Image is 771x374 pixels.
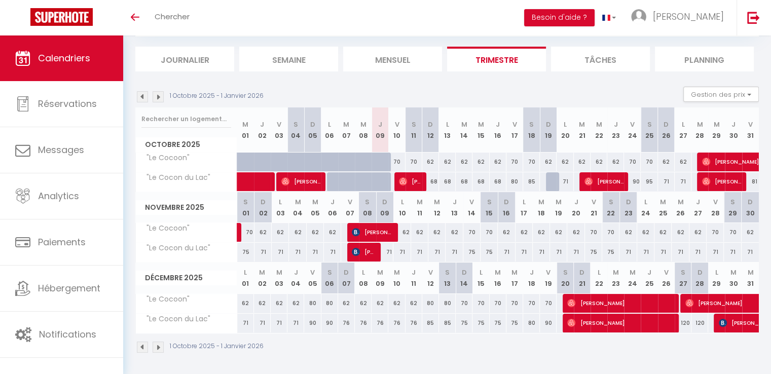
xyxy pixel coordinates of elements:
div: 71 [428,243,446,261]
abbr: L [681,120,684,129]
div: 70 [506,153,523,171]
div: 81 [742,172,759,191]
th: 07 [338,107,355,153]
div: 68 [439,172,456,191]
div: 75 [585,243,602,261]
span: [PERSON_NAME] [584,172,623,191]
abbr: M [343,120,349,129]
abbr: J [574,197,578,207]
span: Réservations [38,97,97,110]
div: 70 [388,153,405,171]
abbr: J [731,120,736,129]
th: 13 [446,192,463,223]
th: 20 [557,263,573,293]
div: 90 [624,172,641,191]
th: 09 [376,192,393,223]
span: "Le Cocon du Lac" [137,172,213,183]
th: 23 [607,107,624,153]
div: 70 [724,223,741,242]
abbr: S [445,268,450,277]
div: 70 [641,153,657,171]
div: 62 [498,223,515,242]
abbr: M [394,268,400,277]
abbr: J [496,120,500,129]
abbr: M [312,197,318,207]
div: 71 [533,243,550,261]
abbr: D [428,120,433,129]
abbr: J [696,197,700,207]
th: 14 [456,263,472,293]
div: 75 [237,243,254,261]
div: 71 [272,243,289,261]
th: 02 [254,192,272,223]
abbr: J [412,268,416,277]
th: 11 [406,107,422,153]
li: Tâches [551,47,650,71]
th: 12 [422,107,439,153]
abbr: M [434,197,440,207]
abbr: D [310,120,315,129]
li: Planning [655,47,754,71]
th: 20 [567,192,584,223]
th: 26 [658,263,675,293]
th: 01 [237,192,254,223]
div: 62 [472,153,489,171]
abbr: S [327,268,332,277]
span: [PERSON_NAME] [352,242,374,261]
abbr: D [579,268,584,277]
th: 31 [742,107,759,153]
abbr: M [556,197,562,207]
span: Calendriers [38,52,90,64]
th: 01 [237,263,254,293]
abbr: V [348,197,352,207]
div: 62 [675,153,691,171]
div: 71 [411,243,428,261]
span: "Le Cocon du Lac" [137,243,213,254]
th: 22 [591,263,607,293]
div: 62 [272,223,289,242]
div: 71 [724,243,741,261]
abbr: M [276,268,282,277]
abbr: V [546,268,550,277]
div: 62 [689,223,707,242]
th: 28 [691,107,708,153]
th: 03 [271,107,287,153]
th: 11 [411,192,428,223]
div: 71 [637,243,654,261]
div: 70 [602,223,619,242]
th: 12 [422,263,439,293]
th: 27 [689,192,707,223]
div: 70 [481,223,498,242]
span: Paiements [38,236,86,248]
abbr: D [382,197,387,207]
div: 62 [411,223,428,242]
th: 04 [287,263,304,293]
th: 09 [372,263,388,293]
th: 29 [708,107,725,153]
div: 71 [654,243,672,261]
th: 08 [355,107,372,153]
div: 71 [619,243,637,261]
div: 62 [422,153,439,171]
th: 14 [456,107,472,153]
span: [PERSON_NAME] [567,293,673,313]
abbr: V [512,120,517,129]
th: 23 [607,263,624,293]
div: 62 [254,223,272,242]
span: "Le Cocoon" [137,153,192,164]
th: 17 [516,192,533,223]
div: 71 [557,172,573,191]
th: 16 [490,107,506,153]
div: 62 [540,153,557,171]
abbr: L [400,197,403,207]
th: 18 [533,192,550,223]
abbr: L [362,268,365,277]
img: logout [747,11,760,24]
th: 06 [324,192,341,223]
div: 70 [585,223,602,242]
div: 62 [567,223,584,242]
div: 70 [463,223,481,242]
div: 62 [490,153,506,171]
th: 21 [574,263,591,293]
span: [PERSON_NAME] [352,222,391,242]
